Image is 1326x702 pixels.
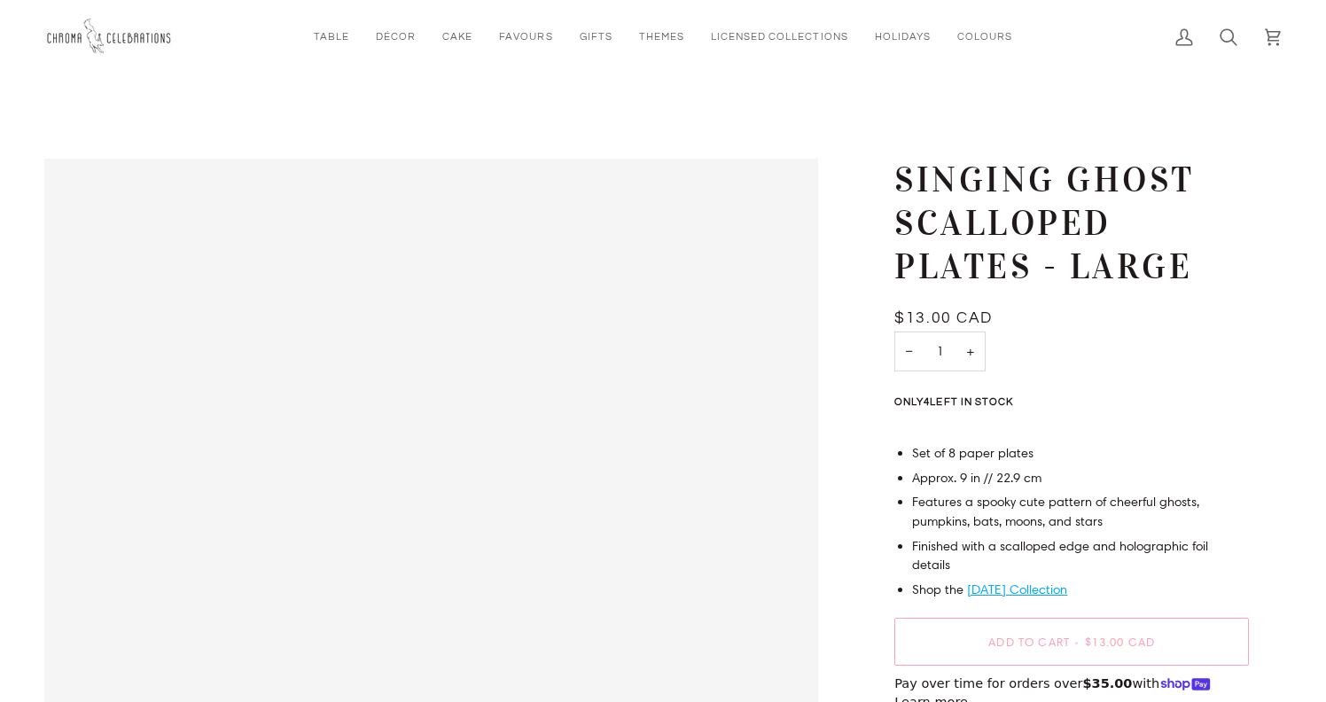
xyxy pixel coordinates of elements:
li: Features a spooky cute pattern of cheerful ghosts, pumpkins, bats, moons, and stars [912,493,1249,532]
a: [DATE] Collection [967,581,1067,597]
span: Licensed Collections [711,29,848,44]
button: Increase quantity [955,331,986,371]
span: Add to Cart [988,635,1070,649]
li: Finished with a scalloped edge and holographic foil details [912,537,1249,576]
input: Quantity [894,331,986,371]
span: Cake [442,29,472,44]
span: Table [314,29,349,44]
span: $13.00 CAD [894,310,993,326]
button: Decrease quantity [894,331,923,371]
span: Décor [376,29,416,44]
span: Only left in stock [894,397,1021,408]
span: Colours [957,29,1012,44]
span: Holidays [875,29,931,44]
button: Add to Cart [894,618,1249,666]
li: Set of 8 paper plates [912,444,1249,464]
span: 4 [924,397,930,407]
h1: Singing Ghost Scalloped Plates - Large [894,159,1236,288]
li: Shop the [912,581,1249,600]
span: • [1070,635,1085,649]
span: Approx. 9 in // 22.9 cm [912,470,1041,486]
span: Themes [639,29,684,44]
span: Favours [499,29,552,44]
span: $13.00 CAD [1085,635,1156,649]
span: Gifts [580,29,612,44]
img: Chroma Celebrations [44,13,177,60]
